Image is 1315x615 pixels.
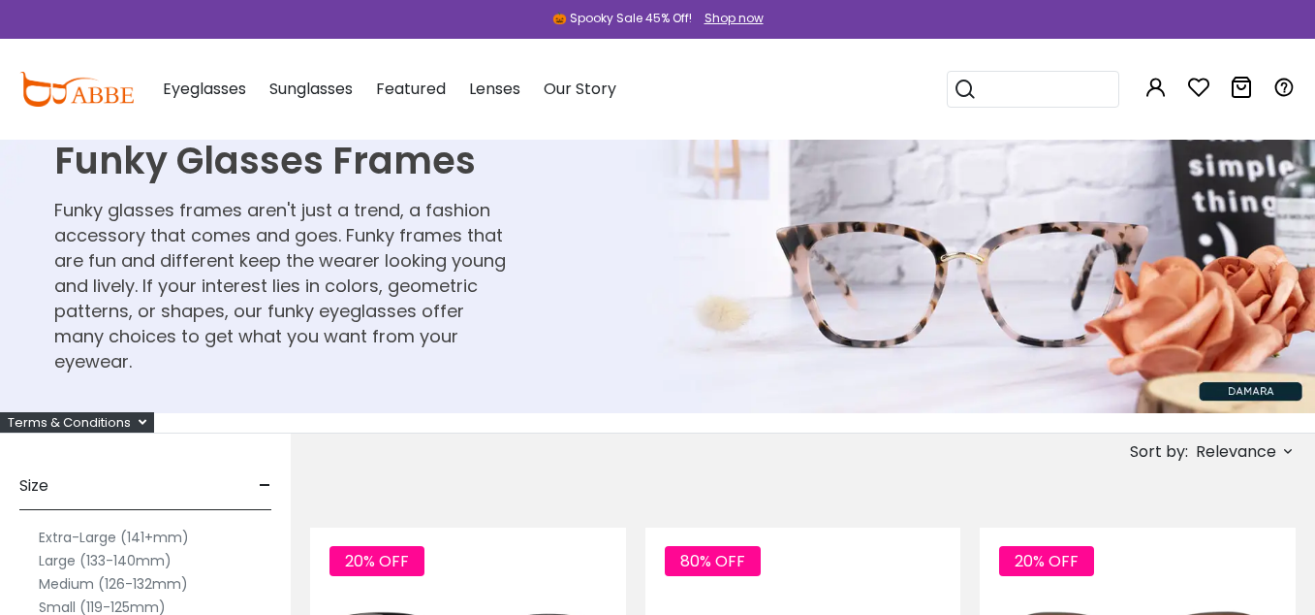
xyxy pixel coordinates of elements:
span: Featured [376,78,446,100]
img: abbeglasses.com [19,72,134,107]
span: - [259,463,271,509]
span: Our Story [544,78,616,100]
span: Sunglasses [269,78,353,100]
span: Eyeglasses [163,78,246,100]
label: Medium (126-132mm) [39,572,188,596]
span: Size [19,463,48,509]
span: Lenses [469,78,520,100]
span: 20% OFF [329,546,424,576]
label: Large (133-140mm) [39,549,172,572]
div: Shop now [704,10,764,27]
span: Sort by: [1130,440,1188,463]
span: 20% OFF [999,546,1094,576]
div: 🎃 Spooky Sale 45% Off! [552,10,692,27]
span: Relevance [1196,435,1276,469]
a: Shop now [695,10,764,26]
span: 80% OFF [665,546,761,576]
p: Funky glasses frames aren't just a trend, a fashion accessory that comes and goes. Funky frames t... [54,198,518,374]
label: Extra-Large (141+mm) [39,526,189,549]
h1: Funky Glasses Frames [54,139,518,183]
